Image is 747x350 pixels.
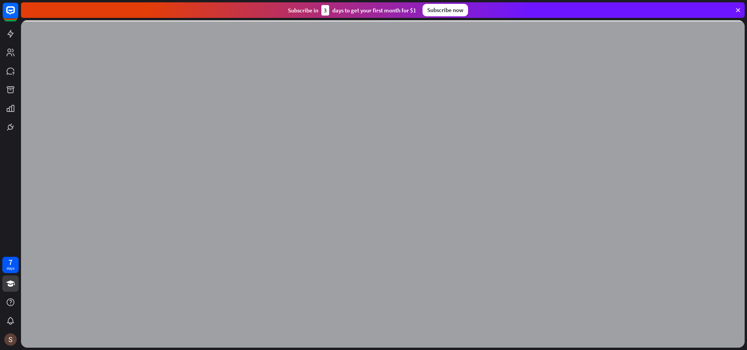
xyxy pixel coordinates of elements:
div: 3 [321,5,329,16]
div: Subscribe in days to get your first month for $1 [288,5,416,16]
a: 7 days [2,257,19,273]
div: 7 [9,259,12,266]
div: days [7,266,14,271]
div: Subscribe now [423,4,468,16]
